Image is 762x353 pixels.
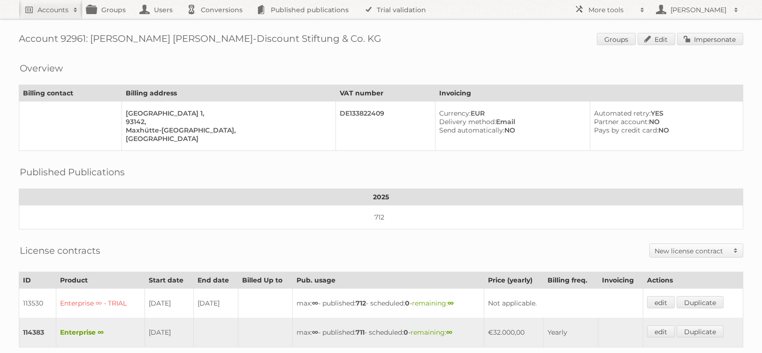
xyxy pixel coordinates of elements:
th: Product [56,272,145,289]
div: Email [439,118,582,126]
div: Maxhütte-[GEOGRAPHIC_DATA], [126,126,328,134]
div: YES [594,109,735,118]
h1: Account 92961: [PERSON_NAME] [PERSON_NAME]-Discount Stiftung & Co. KG [19,33,743,47]
span: Currency: [439,109,471,118]
a: edit [647,325,675,337]
th: ID [19,272,56,289]
strong: 0 [404,328,408,337]
span: remaining: [412,299,454,307]
a: Duplicate [677,296,724,308]
a: Edit [638,33,675,45]
td: €32.000,00 [484,318,544,347]
th: 2025 [19,189,743,205]
strong: ∞ [312,299,318,307]
td: 113530 [19,289,56,318]
td: 712 [19,205,743,229]
div: NO [594,118,735,126]
h2: New license contract [655,246,729,256]
h2: More tools [588,5,635,15]
span: Partner account: [594,118,649,126]
strong: ∞ [446,328,452,337]
th: Invoicing [435,85,743,102]
span: Delivery method: [439,118,496,126]
td: max: - published: - scheduled: - [293,289,484,318]
h2: Overview [20,61,63,75]
td: [DATE] [193,289,238,318]
td: Yearly [544,318,598,347]
td: Not applicable. [484,289,643,318]
a: edit [647,296,675,308]
span: Toggle [729,244,743,257]
td: [DATE] [145,289,193,318]
div: [GEOGRAPHIC_DATA] 1, [126,109,328,118]
div: NO [594,126,735,134]
th: Invoicing [598,272,643,289]
span: Pays by credit card: [594,126,658,134]
th: Billing freq. [544,272,598,289]
div: EUR [439,109,582,118]
h2: [PERSON_NAME] [668,5,729,15]
th: Pub. usage [293,272,484,289]
th: Billing contact [19,85,122,102]
div: [GEOGRAPHIC_DATA] [126,134,328,143]
a: Duplicate [677,325,724,337]
td: max: - published: - scheduled: - [293,318,484,347]
th: Billed Up to [238,272,293,289]
th: Start date [145,272,193,289]
td: Enterprise ∞ [56,318,145,347]
strong: ∞ [312,328,318,337]
strong: 711 [356,328,365,337]
th: Billing address [122,85,336,102]
a: New license contract [650,244,743,257]
strong: 712 [356,299,366,307]
h2: Published Publications [20,165,125,179]
a: Impersonate [677,33,743,45]
th: Price (yearly) [484,272,544,289]
td: [DATE] [145,318,193,347]
strong: 0 [405,299,410,307]
td: DE133822409 [336,102,435,151]
h2: License contracts [20,243,100,258]
th: VAT number [336,85,435,102]
div: NO [439,126,582,134]
td: 114383 [19,318,56,347]
div: 93142, [126,118,328,126]
th: Actions [643,272,743,289]
span: remaining: [411,328,452,337]
td: Enterprise ∞ - TRIAL [56,289,145,318]
th: End date [193,272,238,289]
a: Groups [597,33,636,45]
span: Send automatically: [439,126,504,134]
span: Automated retry: [594,109,651,118]
h2: Accounts [38,5,69,15]
strong: ∞ [448,299,454,307]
